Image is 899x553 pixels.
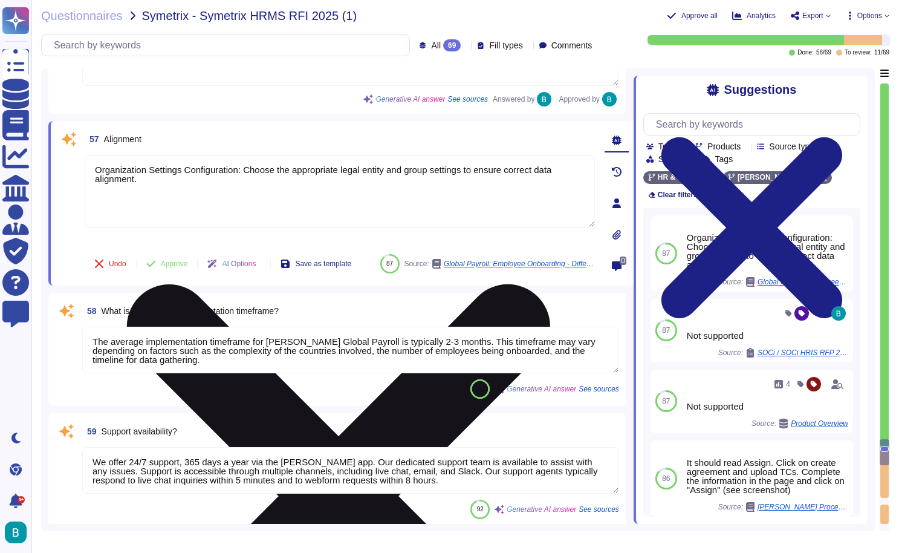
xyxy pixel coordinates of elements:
span: Done: [797,50,814,56]
span: Source: [718,502,848,512]
span: Alignment [104,134,141,144]
span: 58 [82,307,97,315]
span: 87 [662,398,670,405]
img: user [602,92,617,106]
span: See sources [579,506,619,513]
div: 69 [443,39,461,51]
span: 92 [477,506,484,512]
div: Not supported [687,402,848,411]
span: [PERSON_NAME] Procedure: Off Platform T&C's & Ancillary Documents: Redlines and Amendments & Coun... [758,503,848,511]
span: To review: [845,50,872,56]
span: Answered by [493,96,534,103]
span: 59 [82,427,97,436]
span: Source: [751,419,848,428]
span: 87 [386,260,393,267]
button: Approve all [667,11,718,21]
span: Analytics [747,12,776,19]
button: user [2,519,35,546]
span: 57 [85,135,99,143]
img: user [5,522,27,543]
span: Generative AI answer [375,96,445,103]
span: All [431,41,441,50]
span: Export [802,12,823,19]
div: 9+ [18,496,25,503]
span: 0 [620,257,626,265]
span: 100 [475,385,485,392]
span: Questionnaires [41,10,123,22]
input: Search by keywords [650,114,860,135]
span: Product Overview [791,420,848,427]
span: 56 / 69 [816,50,831,56]
span: Fill types [489,41,522,50]
span: Symetrix - Symetrix HRMS RFI 2025 (1) [142,10,357,22]
span: 4 [786,381,790,388]
span: 87 [662,327,670,334]
input: Search by keywords [48,34,409,56]
span: 11 / 69 [874,50,889,56]
span: 87 [662,250,670,257]
span: Options [857,12,882,19]
textarea: We offer 24/7 support, 365 days a year via the [PERSON_NAME] app. Our dedicated support team is a... [82,447,619,494]
button: Analytics [732,11,776,21]
img: user [831,306,846,321]
span: See sources [579,385,619,393]
div: It should read Assign. Click on create agreement and upload TCs. Complete the information in the ... [687,458,848,494]
span: 86 [662,475,670,482]
img: user [537,92,551,106]
textarea: Organization Settings Configuration: Choose the appropriate legal entity and group settings to en... [85,155,595,227]
textarea: The average implementation timeframe for [PERSON_NAME] Global Payroll is typically 2-3 months. Th... [82,327,619,373]
span: Comments [551,41,592,50]
span: Approve all [681,12,718,19]
span: Approved by [559,96,599,103]
span: See sources [447,96,488,103]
